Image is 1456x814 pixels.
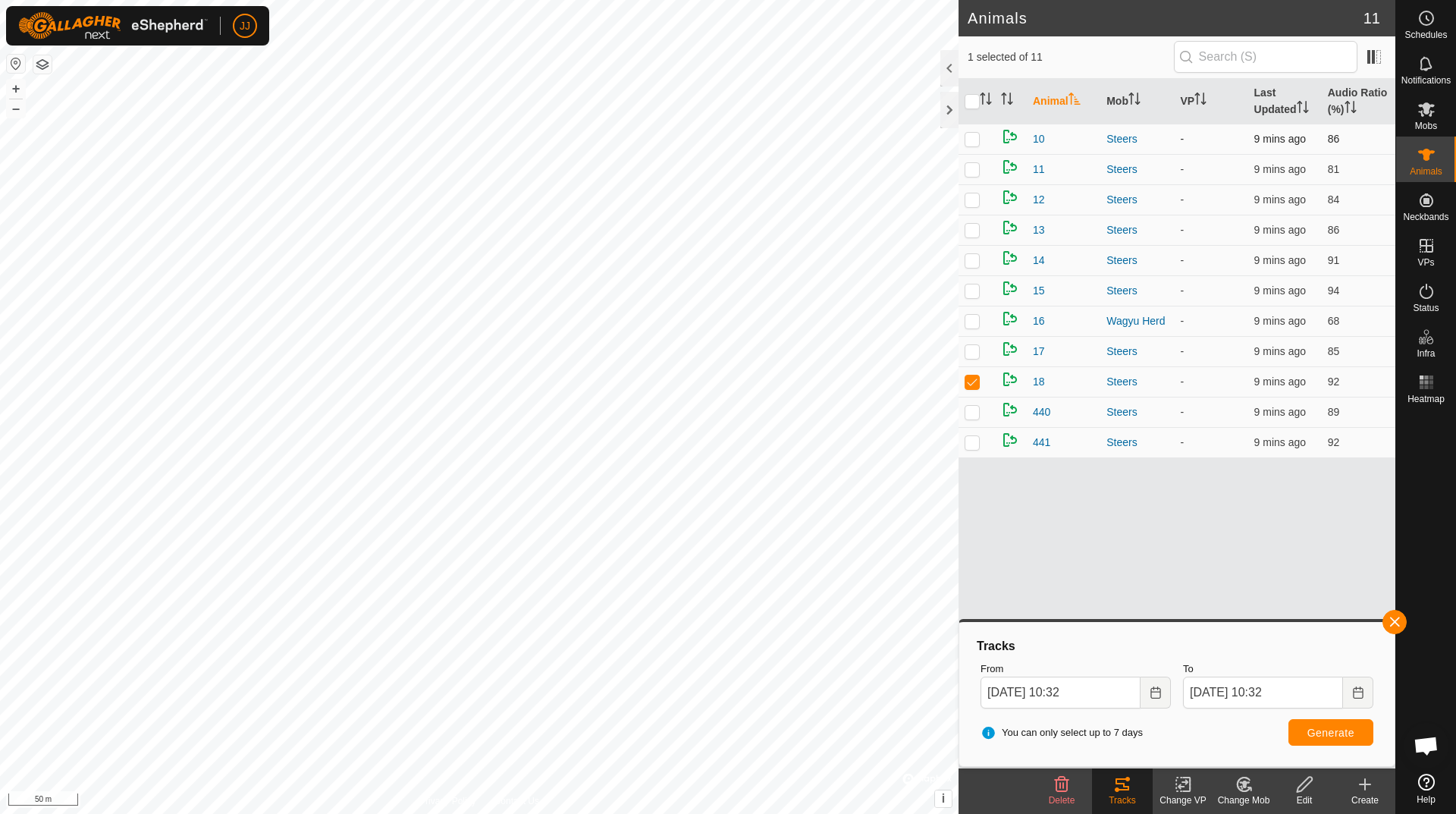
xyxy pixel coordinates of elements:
[1335,794,1395,807] div: Create
[1274,794,1335,807] div: Edit
[1180,436,1184,448] app-display-virtual-paddock-transition: -
[1027,79,1100,124] th: Animal
[1407,394,1445,404] span: Heatmap
[1322,79,1395,124] th: Audio Ratio (%)
[1068,95,1081,107] p-sorticon: Activate to sort
[1288,719,1373,746] button: Generate
[974,637,1379,655] div: Tracks
[1180,376,1184,388] app-display-virtual-paddock-transition: -
[1106,344,1168,360] div: Steers
[1001,127,1019,146] img: returning on
[1254,406,1306,418] span: 4 Sept 2025, 10:23 am
[1213,794,1274,807] div: Change Mob
[1106,283,1168,299] div: Steers
[1328,315,1340,327] span: 68
[1183,662,1373,677] label: To
[1180,406,1184,418] app-display-virtual-paddock-transition: -
[1328,284,1340,297] span: 94
[1180,345,1184,357] app-display-virtual-paddock-transition: -
[1106,222,1168,238] div: Steers
[1180,133,1184,145] app-display-virtual-paddock-transition: -
[935,790,952,807] button: i
[1403,212,1448,222] span: Neckbands
[981,662,1171,677] label: From
[1415,121,1437,130] span: Mobs
[33,55,52,74] button: Map Layers
[1033,435,1050,451] span: 441
[1410,167,1442,176] span: Animals
[1106,192,1168,208] div: Steers
[1033,313,1045,329] span: 16
[1254,163,1306,175] span: 4 Sept 2025, 10:23 am
[1033,283,1045,299] span: 15
[1254,193,1306,206] span: 4 Sept 2025, 10:22 am
[1254,345,1306,357] span: 4 Sept 2025, 10:22 am
[7,99,25,118] button: –
[1328,224,1340,236] span: 86
[1328,376,1340,388] span: 92
[1328,163,1340,175] span: 81
[1254,315,1306,327] span: 4 Sept 2025, 10:22 am
[1180,224,1184,236] app-display-virtual-paddock-transition: -
[1001,188,1019,206] img: returning on
[1001,310,1019,328] img: returning on
[1180,193,1184,206] app-display-virtual-paddock-transition: -
[1033,404,1050,420] span: 440
[1033,162,1045,178] span: 11
[494,794,539,808] a: Contact Us
[1180,254,1184,266] app-display-virtual-paddock-transition: -
[1417,795,1436,804] span: Help
[1180,284,1184,297] app-display-virtual-paddock-transition: -
[1328,345,1340,357] span: 85
[1254,376,1306,388] span: 4 Sept 2025, 10:23 am
[1401,76,1451,85] span: Notifications
[1001,431,1019,449] img: returning on
[1106,404,1168,420] div: Steers
[1001,218,1019,237] img: returning on
[240,18,250,34] span: JJ
[1001,158,1019,176] img: returning on
[1153,794,1213,807] div: Change VP
[981,725,1143,740] span: You can only select up to 7 days
[1106,162,1168,178] div: Steers
[1180,315,1184,327] app-display-virtual-paddock-transition: -
[1033,131,1045,147] span: 10
[1092,794,1153,807] div: Tracks
[1106,253,1168,269] div: Steers
[7,55,25,73] button: Reset Map
[1001,401,1019,419] img: returning on
[1106,435,1168,451] div: Steers
[1001,95,1013,107] p-sorticon: Activate to sort
[968,9,1363,27] h2: Animals
[942,792,945,805] span: i
[1033,222,1045,238] span: 13
[1254,224,1306,236] span: 4 Sept 2025, 10:23 am
[1001,370,1019,388] img: returning on
[1328,133,1340,145] span: 86
[1254,254,1306,266] span: 4 Sept 2025, 10:23 am
[1106,131,1168,147] div: Steers
[1343,677,1373,709] button: Choose Date
[1106,374,1168,390] div: Steers
[1417,258,1434,267] span: VPs
[18,12,208,39] img: Gallagher Logo
[1033,253,1045,269] span: 14
[1194,95,1207,107] p-sorticon: Activate to sort
[1100,79,1174,124] th: Mob
[1001,279,1019,297] img: returning on
[1345,103,1357,115] p-sorticon: Activate to sort
[1174,79,1247,124] th: VP
[1396,768,1456,810] a: Help
[1001,249,1019,267] img: returning on
[1106,313,1168,329] div: Wagyu Herd
[1307,727,1354,739] span: Generate
[1033,192,1045,208] span: 12
[1328,406,1340,418] span: 89
[980,95,992,107] p-sorticon: Activate to sort
[1180,163,1184,175] app-display-virtual-paddock-transition: -
[1328,436,1340,448] span: 92
[1174,41,1357,73] input: Search (S)
[1328,254,1340,266] span: 91
[1141,677,1171,709] button: Choose Date
[1404,30,1447,39] span: Schedules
